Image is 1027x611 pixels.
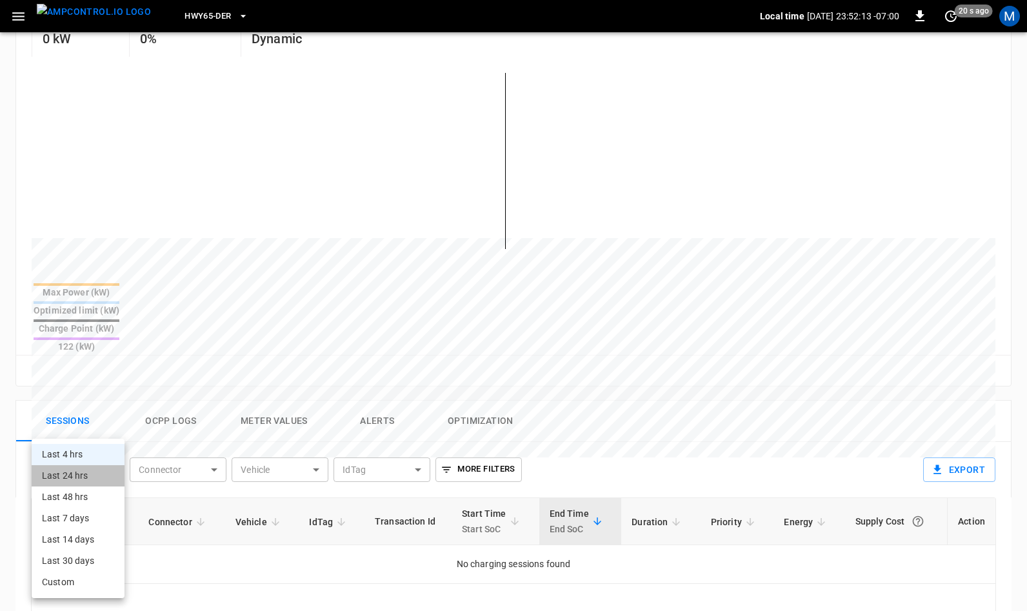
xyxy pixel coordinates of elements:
[32,529,125,550] li: Last 14 days
[32,508,125,529] li: Last 7 days
[32,465,125,486] li: Last 24 hrs
[32,550,125,572] li: Last 30 days
[32,572,125,593] li: Custom
[32,444,125,465] li: Last 4 hrs
[32,486,125,508] li: Last 48 hrs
